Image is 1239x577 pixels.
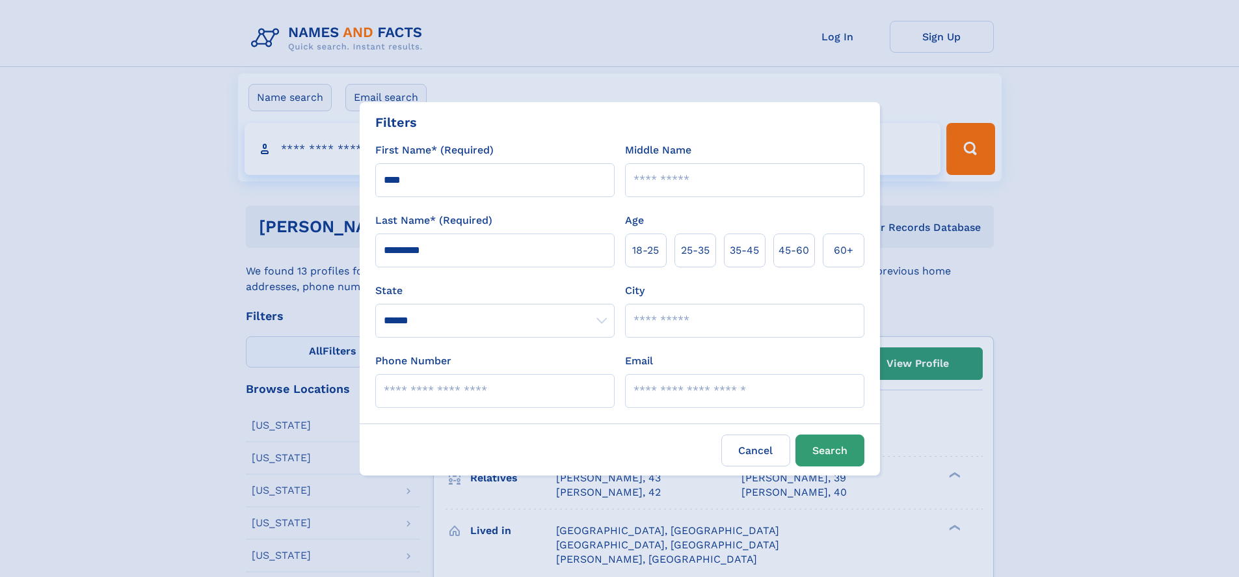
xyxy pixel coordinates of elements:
label: Last Name* (Required) [375,213,492,228]
label: First Name* (Required) [375,142,494,158]
span: 35‑45 [730,243,759,258]
span: 25‑35 [681,243,710,258]
span: 18‑25 [632,243,659,258]
label: Age [625,213,644,228]
div: Filters [375,113,417,132]
label: Cancel [721,435,790,466]
label: Middle Name [625,142,691,158]
span: 60+ [834,243,853,258]
label: State [375,283,615,299]
label: Phone Number [375,353,451,369]
button: Search [795,435,864,466]
span: 45‑60 [779,243,809,258]
label: City [625,283,645,299]
label: Email [625,353,653,369]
